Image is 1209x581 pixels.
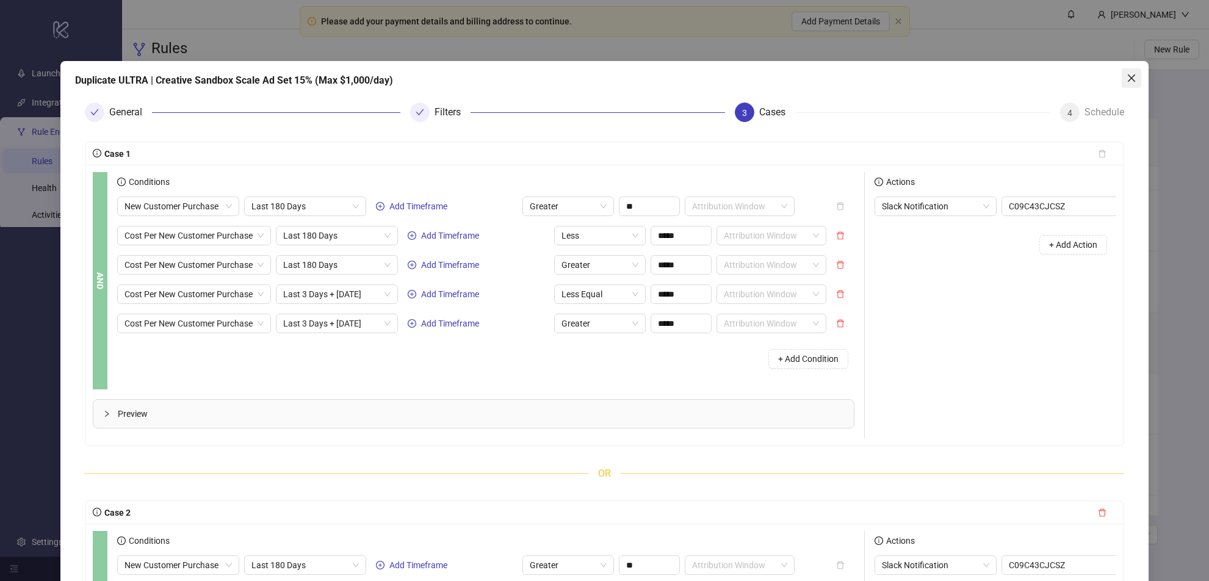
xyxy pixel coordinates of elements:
[125,256,264,274] span: Cost Per New Customer Purchase
[826,226,854,245] button: delete
[403,228,484,243] button: Add Timeframe
[408,319,416,328] span: plus-circle
[125,197,232,215] span: New Customer Purchase
[836,319,845,328] span: delete
[125,556,232,574] span: New Customer Purchase
[759,103,795,122] div: Cases
[408,261,416,269] span: plus-circle
[403,316,484,331] button: Add Timeframe
[389,560,447,570] span: Add Timeframe
[1088,503,1116,522] button: delete
[882,556,989,574] span: Slack Notification
[836,231,845,240] span: delete
[109,103,152,122] div: General
[826,555,854,575] button: delete
[421,319,479,328] span: Add Timeframe
[561,314,638,333] span: Greater
[530,197,607,215] span: Greater
[93,400,854,428] div: Preview
[826,197,854,216] button: delete
[101,149,131,159] span: Case 1
[826,255,854,275] button: delete
[408,290,416,298] span: plus-circle
[283,256,391,274] span: Last 180 Days
[1049,240,1097,250] span: + Add Action
[93,272,107,289] b: AND
[1009,556,1141,574] span: C09C43CJCSZ
[561,256,638,274] span: Greater
[836,261,845,269] span: delete
[742,108,747,118] span: 3
[1067,108,1072,118] span: 4
[883,177,915,187] span: Actions
[1127,73,1136,83] span: close
[283,285,391,303] span: Last 3 Days + Today
[421,231,479,240] span: Add Timeframe
[376,202,384,211] span: plus-circle
[588,466,621,481] span: OR
[283,314,391,333] span: Last 3 Days + Today
[561,285,638,303] span: Less Equal
[90,108,99,117] span: check
[882,197,989,215] span: Slack Notification
[126,536,170,546] span: Conditions
[117,536,126,545] span: info-circle
[1088,144,1116,164] button: delete
[530,556,607,574] span: Greater
[1084,103,1124,122] div: Schedule
[93,149,101,157] span: info-circle
[389,201,447,211] span: Add Timeframe
[826,314,854,333] button: delete
[371,558,452,572] button: Add Timeframe
[416,108,424,117] span: check
[403,258,484,272] button: Add Timeframe
[421,260,479,270] span: Add Timeframe
[118,407,844,420] span: Preview
[1039,235,1107,254] button: + Add Action
[1009,197,1141,215] span: C09C43CJCSZ
[778,354,839,364] span: + Add Condition
[561,226,638,245] span: Less
[93,508,101,516] span: info-circle
[125,226,264,245] span: Cost Per New Customer Purchase
[435,103,471,122] div: Filters
[251,197,359,215] span: Last 180 Days
[251,556,359,574] span: Last 180 Days
[75,73,1134,88] div: Duplicate ULTRA | Creative Sandbox Scale Ad Set 15% (Max $1,000/day)
[1098,508,1106,517] span: delete
[421,289,479,299] span: Add Timeframe
[403,287,484,301] button: Add Timeframe
[371,199,452,214] button: Add Timeframe
[875,178,883,186] span: info-circle
[376,561,384,569] span: plus-circle
[836,290,845,298] span: delete
[103,410,110,417] span: collapsed
[826,284,854,304] button: delete
[101,508,131,518] span: Case 2
[875,536,883,545] span: info-circle
[408,231,416,240] span: plus-circle
[283,226,391,245] span: Last 180 Days
[883,536,915,546] span: Actions
[125,285,264,303] span: Cost Per New Customer Purchase
[768,349,848,369] button: + Add Condition
[126,177,170,187] span: Conditions
[117,178,126,186] span: info-circle
[1122,68,1141,88] button: Close
[125,314,264,333] span: Cost Per New Customer Purchase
